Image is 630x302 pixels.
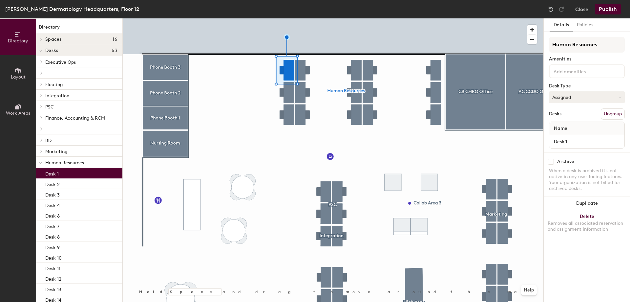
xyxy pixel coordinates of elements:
span: Work Areas [6,110,30,116]
h1: Directory [36,24,122,34]
span: Layout [11,74,26,80]
span: Integration [45,93,69,99]
span: PSC [45,104,54,110]
div: Desk Type [549,83,625,89]
p: Desk 8 [45,232,60,240]
input: Unnamed desk [551,137,623,146]
span: Finance, Accounting & RCM [45,115,105,121]
p: Desk 9 [45,243,60,250]
p: Desk 6 [45,211,60,219]
p: Desk 10 [45,253,62,261]
button: Ungroup [601,108,625,120]
div: Removes all associated reservation and assignment information [548,221,626,232]
button: Assigned [549,91,625,103]
p: Desk 4 [45,201,60,208]
button: DeleteRemoves all associated reservation and assignment information [544,210,630,239]
p: Desk 12 [45,274,61,282]
button: Close [575,4,588,14]
button: Details [550,18,573,32]
p: Desk 2 [45,180,60,187]
p: Desk 1 [45,169,59,177]
div: When a desk is archived it's not active in any user-facing features. Your organization is not bil... [549,168,625,192]
img: Redo [558,6,565,12]
p: Desk 7 [45,222,59,229]
button: Help [521,285,537,295]
span: Floating [45,82,63,87]
span: Spaces [45,37,62,42]
p: Desk 3 [45,190,60,198]
button: Publish [595,4,621,14]
span: Directory [8,38,28,44]
span: Executive Ops [45,59,76,65]
span: Desks [45,48,58,53]
div: Desks [549,111,561,117]
img: Undo [548,6,554,12]
button: Duplicate [544,197,630,210]
span: 63 [112,48,117,53]
p: Desk 11 [45,264,60,271]
span: Human Resources [45,160,84,166]
span: Name [551,123,571,134]
div: Archive [557,159,574,164]
div: Amenities [549,57,625,62]
div: [PERSON_NAME] Dermatology Headquarters, Floor 12 [5,5,139,13]
button: Policies [573,18,597,32]
span: 16 [113,37,117,42]
input: Add amenities [552,67,611,75]
span: Marketing [45,149,67,154]
span: BD [45,138,52,143]
p: Desk 13 [45,285,61,292]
